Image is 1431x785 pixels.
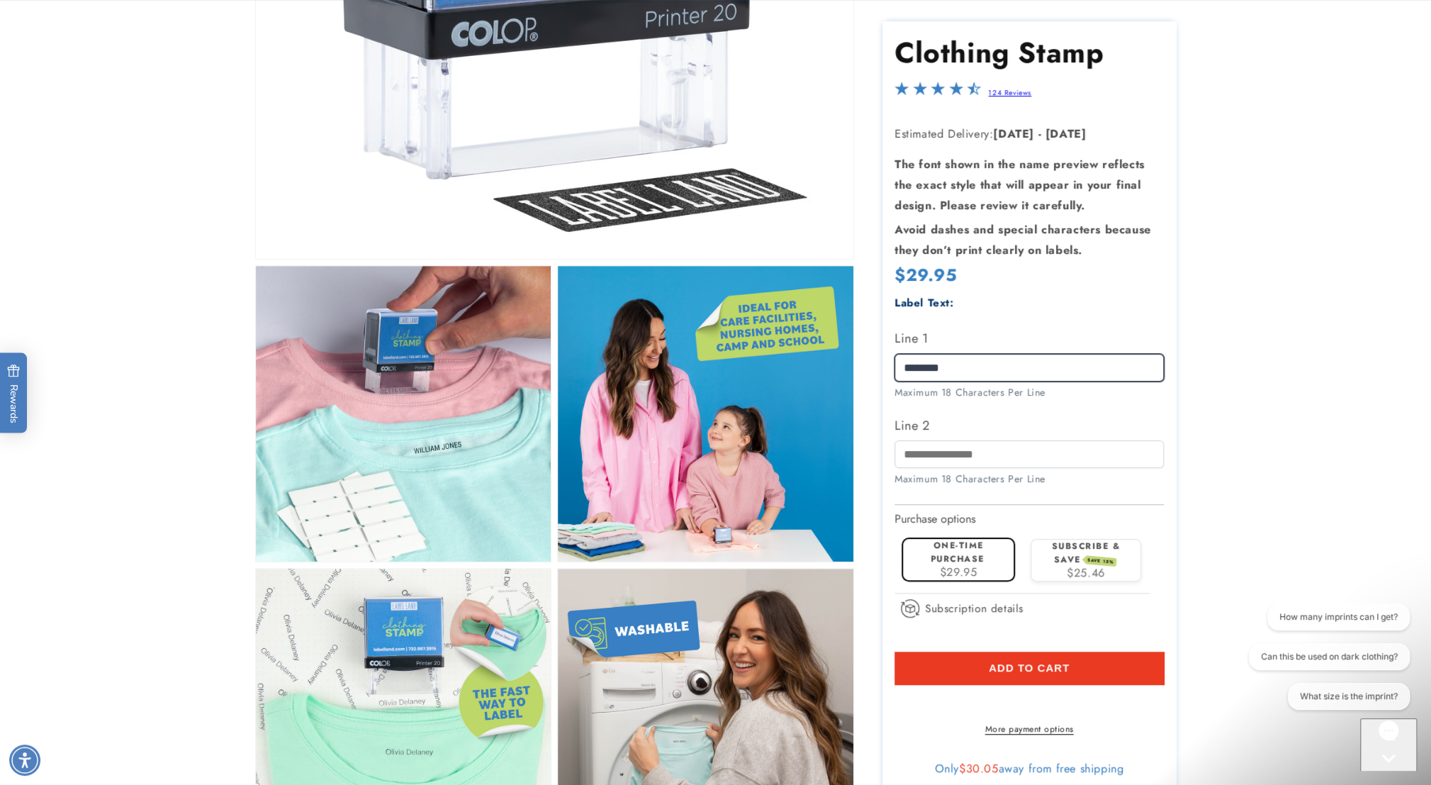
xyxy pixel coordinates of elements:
a: More payment options [894,723,1164,735]
div: Only away from free shipping [894,762,1164,776]
span: Add to cart [989,661,1070,674]
label: Purchase options [894,510,975,526]
button: Add to cart [894,651,1164,684]
a: 124 Reviews - open in a new tab [988,87,1031,98]
label: Line 1 [894,327,1164,350]
div: Maximum 18 Characters Per Line [894,384,1164,399]
label: One-time purchase [931,539,984,565]
strong: Avoid dashes and special characters because they don’t print clearly on labels. [894,221,1151,257]
span: $25.46 [1067,564,1105,580]
h1: Clothing Stamp [894,34,1164,71]
strong: The font shown in the name preview reflects the exact style that will appear in your final design... [894,156,1145,213]
span: 4.4-star overall rating [894,85,981,101]
strong: [DATE] [993,125,1034,141]
span: 30.05 [966,760,999,776]
span: $29.95 [940,563,977,579]
div: Maximum 18 Characters Per Line [894,472,1164,486]
iframe: Gorgias live chat conversation starters [1238,603,1417,721]
span: $29.95 [894,262,957,287]
strong: [DATE] [1045,125,1087,141]
p: Estimated Delivery: [894,123,1164,144]
iframe: Sign Up via Text for Offers [11,672,179,714]
strong: - [1038,125,1042,141]
span: Rewards [7,364,21,423]
label: Line 2 [894,413,1164,436]
span: SAVE 15% [1084,555,1116,567]
label: Label Text: [894,295,954,311]
span: Subscription details [925,599,1023,616]
label: Subscribe & save [1052,540,1121,566]
div: Accessibility Menu [9,745,40,776]
span: $ [959,760,966,776]
iframe: Gorgias live chat messenger [1360,718,1417,771]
